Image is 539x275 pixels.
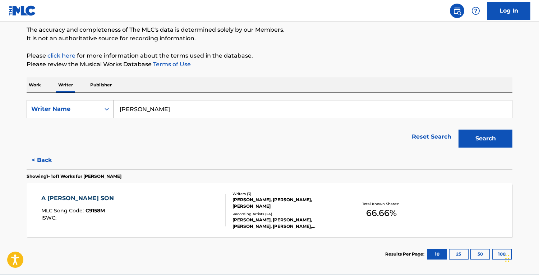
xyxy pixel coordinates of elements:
[27,34,512,43] p: It is not an authoritative source for recording information.
[152,61,191,68] a: Terms of Use
[471,6,480,15] img: help
[470,249,490,260] button: 50
[27,26,512,34] p: The accuracy and completeness of The MLC's data is determined solely by our Members.
[362,201,401,207] p: Total Known Shares:
[459,130,512,148] button: Search
[88,77,114,93] p: Publisher
[27,100,512,151] form: Search Form
[232,191,341,197] div: Writers ( 3 )
[27,60,512,69] p: Please review the Musical Works Database
[47,52,75,59] a: click here
[27,77,43,93] p: Work
[27,183,512,237] a: A [PERSON_NAME] SONMLC Song Code:C9158MISWC:Writers (3)[PERSON_NAME], [PERSON_NAME], [PERSON_NAME...
[427,249,447,260] button: 10
[27,51,512,60] p: Please for more information about the terms used in the database.
[469,4,483,18] div: Help
[86,207,105,214] span: C9158M
[453,6,461,15] img: search
[41,207,86,214] span: MLC Song Code :
[56,77,75,93] p: Writer
[9,5,36,16] img: MLC Logo
[385,251,426,257] p: Results Per Page:
[487,2,530,20] a: Log In
[27,151,70,169] button: < Back
[27,173,121,180] p: Showing 1 - 1 of 1 Works for [PERSON_NAME]
[449,249,469,260] button: 25
[232,211,341,217] div: Recording Artists ( 24 )
[366,207,397,220] span: 66.66 %
[505,248,510,269] div: Drag
[450,4,464,18] a: Public Search
[31,105,96,113] div: Writer Name
[41,194,118,203] div: A [PERSON_NAME] SON
[41,215,58,221] span: ISWC :
[492,249,512,260] button: 100
[232,217,341,230] div: [PERSON_NAME], [PERSON_NAME], [PERSON_NAME], [PERSON_NAME], [PERSON_NAME]
[232,197,341,209] div: [PERSON_NAME], [PERSON_NAME], [PERSON_NAME]
[503,240,539,275] iframe: Chat Widget
[408,129,455,145] a: Reset Search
